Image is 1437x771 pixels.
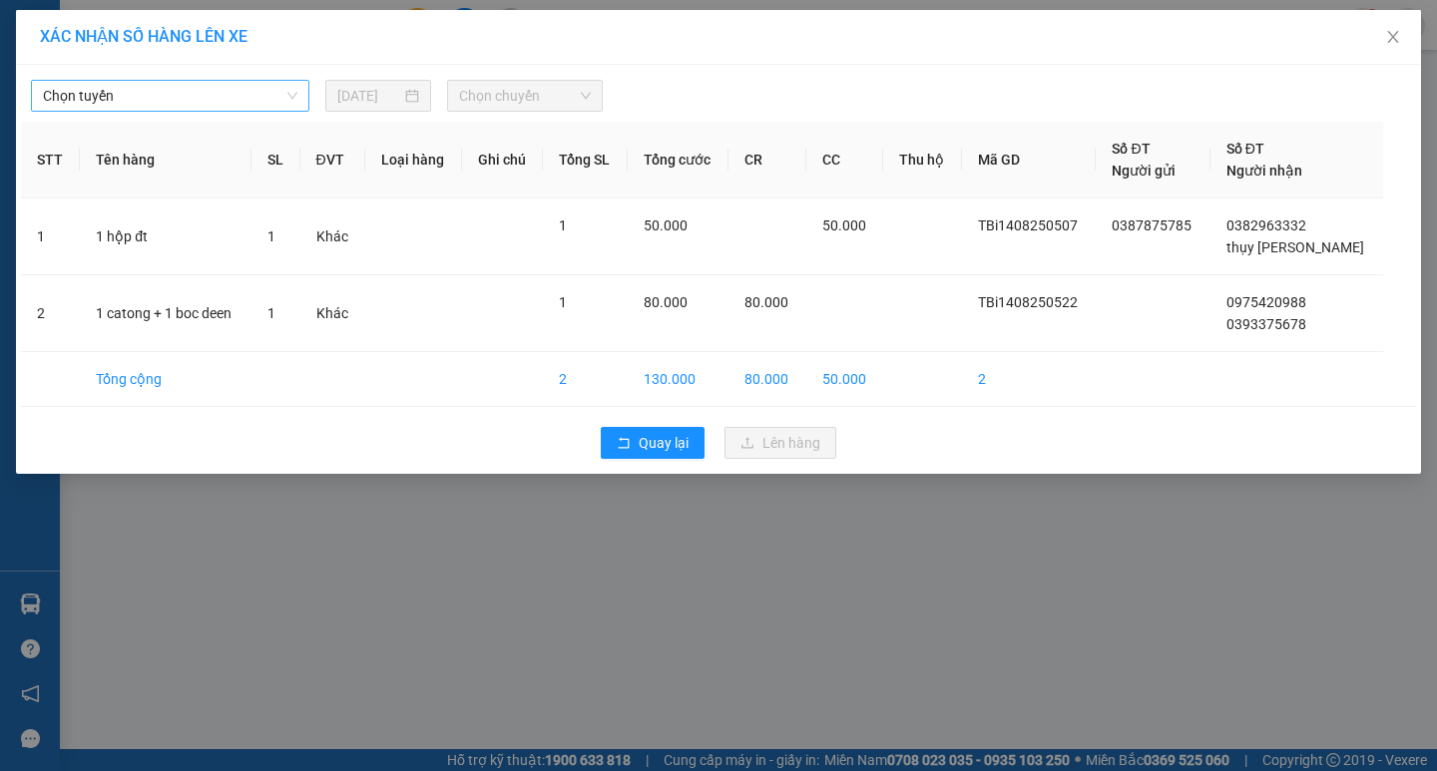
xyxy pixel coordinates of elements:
span: 14 [PERSON_NAME], [PERSON_NAME] [58,72,244,125]
span: 80.000 [744,294,788,310]
span: Quay lại [639,432,689,454]
span: TBi1408250507 [978,217,1078,233]
td: 1 [21,198,80,275]
span: 0975420988 [161,135,249,152]
span: 1 [267,228,275,244]
span: Gửi [15,81,36,96]
td: 1 catong + 1 boc deen [80,275,250,352]
span: 0975420988 [1226,294,1306,310]
td: 1 hộp đt [80,198,250,275]
span: 50.000 [644,217,688,233]
input: 14/08/2025 [337,85,402,107]
td: 2 [21,275,80,352]
th: STT [21,122,80,198]
td: 2 [962,352,1097,407]
span: TBi1408250522 [978,294,1078,310]
th: Mã GD [962,122,1097,198]
th: Tổng SL [543,122,628,198]
span: Chọn tuyến [43,81,297,111]
th: Tổng cước [628,122,728,198]
td: Khác [300,198,365,275]
span: 80.000 [644,294,688,310]
th: CR [728,122,806,198]
span: thụy [PERSON_NAME] [1226,239,1364,255]
td: 2 [543,352,628,407]
button: uploadLên hàng [724,427,836,459]
span: 50.000 [822,217,866,233]
td: 50.000 [806,352,884,407]
span: 0393375678 - [62,135,249,152]
th: Tên hàng [80,122,250,198]
span: 0393375678 [1226,316,1306,332]
span: 1 [267,305,275,321]
td: 80.000 [728,352,806,407]
span: 1 [559,294,567,310]
span: - [58,51,63,68]
td: Khác [300,275,365,352]
button: rollbackQuay lại [601,427,705,459]
th: Loại hàng [365,122,462,198]
span: rollback [617,436,631,452]
span: Người gửi [1112,163,1176,179]
strong: CÔNG TY VẬN TẢI ĐỨC TRƯỞNG [43,11,257,26]
span: Người nhận [1226,163,1302,179]
th: ĐVT [300,122,365,198]
span: VP [PERSON_NAME] - [58,72,244,125]
button: Close [1365,10,1421,66]
th: Thu hộ [883,122,962,198]
span: close [1385,29,1401,45]
th: Ghi chú [462,122,544,198]
span: XÁC NHẬN SỐ HÀNG LÊN XE [40,27,247,46]
strong: HOTLINE : [117,29,184,44]
span: 0387875785 [1112,217,1192,233]
span: Số ĐT [1112,141,1150,157]
th: CC [806,122,884,198]
th: SL [251,122,300,198]
td: Tổng cộng [80,352,250,407]
span: Chọn chuyến [459,81,591,111]
span: 0382963332 [1226,217,1306,233]
td: 130.000 [628,352,728,407]
span: 1 [559,217,567,233]
span: Số ĐT [1226,141,1264,157]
